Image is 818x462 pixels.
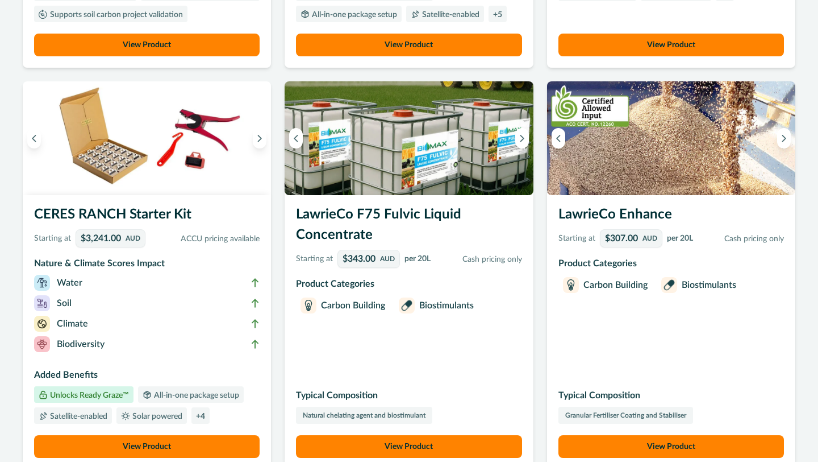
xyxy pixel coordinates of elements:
[289,128,303,148] button: Previous image
[57,317,88,331] p: Climate
[126,235,140,242] p: AUD
[130,412,182,420] p: Solar powered
[34,34,260,56] button: View Product
[296,389,521,402] p: Typical Composition
[663,279,675,291] img: Biostimulants
[310,11,397,19] p: All-in-one package setup
[152,391,239,399] p: All-in-one package setup
[150,233,260,245] p: ACCU pricing available
[303,300,314,311] img: Carbon Building
[296,204,521,250] h3: LawrieCo F75 Fulvic Liquid Concentrate
[34,204,260,229] h3: CERES RANCH Starter Kit
[303,410,425,420] p: Natural chelating agent and biostimulant
[419,299,474,312] p: Biostimulants
[558,233,595,245] p: Starting at
[81,234,121,243] p: $3,241.00
[23,81,271,195] img: A CERES RANCH starter kit
[57,276,82,290] p: Water
[57,296,72,310] p: Soil
[552,128,565,148] button: Previous image
[642,235,657,242] p: AUD
[48,11,183,19] p: Supports soil carbon project validation
[34,368,260,386] h3: Added Benefits
[296,34,521,56] button: View Product
[404,253,431,265] p: per 20L
[34,435,260,458] button: View Product
[420,11,479,19] p: Satellite-enabled
[565,410,686,420] p: Granular Fertiliser Coating and Stabiliser
[296,253,333,265] p: Starting at
[558,389,784,402] p: Typical Composition
[321,299,385,312] p: Carbon Building
[196,412,205,420] p: + 4
[57,337,105,351] p: Biodiversity
[296,277,521,291] p: Product Categories
[48,391,129,399] p: Unlocks Ready Graze™
[565,279,577,291] img: Carbon Building
[558,257,784,270] p: Product Categories
[27,128,41,148] button: Previous image
[34,233,71,245] p: Starting at
[493,11,502,19] p: + 5
[558,204,784,229] h3: LawrieCo Enhance
[435,254,521,266] p: Cash pricing only
[558,34,784,56] button: View Product
[605,234,638,243] p: $307.00
[682,278,736,292] p: Biostimulants
[253,128,266,148] button: Next image
[698,233,784,245] p: Cash pricing only
[401,300,412,311] img: Biostimulants
[667,233,693,245] p: per 20L
[343,254,375,263] p: $343.00
[583,278,648,292] p: Carbon Building
[48,412,107,420] p: Satellite-enabled
[515,128,529,148] button: Next image
[558,435,784,458] button: View Product
[380,255,395,262] p: AUD
[777,128,791,148] button: Next image
[296,435,521,458] button: View Product
[34,257,260,275] h3: Nature & Climate Scores Impact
